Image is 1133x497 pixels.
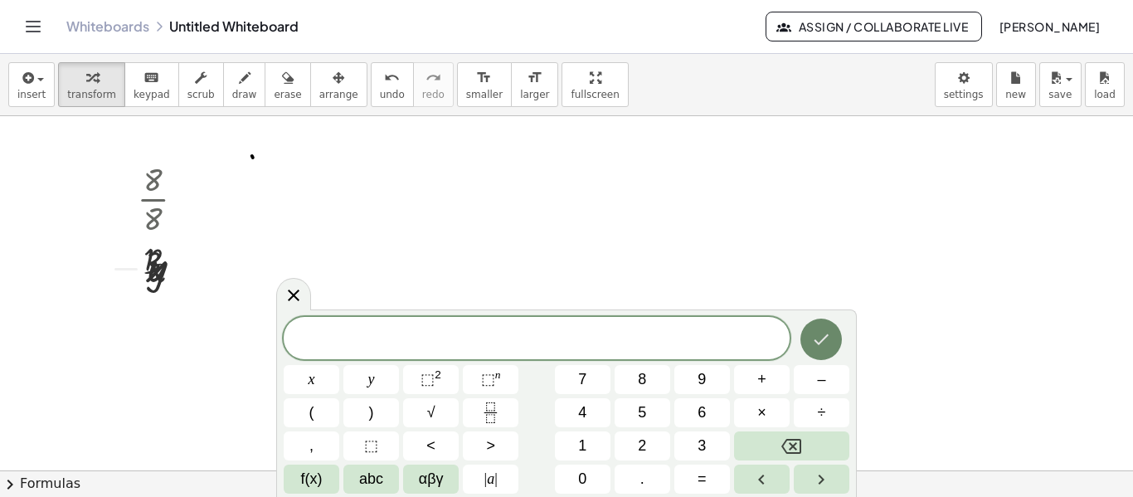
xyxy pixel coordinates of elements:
button: x [284,365,339,394]
button: 0 [555,465,610,494]
button: erase [265,62,310,107]
button: Placeholder [343,431,399,460]
button: new [996,62,1036,107]
button: insert [8,62,55,107]
span: 8 [638,368,646,391]
span: 3 [698,435,706,457]
button: fullscreen [562,62,628,107]
span: fullscreen [571,89,619,100]
button: redoredo [413,62,454,107]
button: Backspace [734,431,849,460]
button: Toggle navigation [20,13,46,40]
span: abc [359,468,383,490]
span: insert [17,89,46,100]
button: Functions [284,465,339,494]
i: format_size [527,68,542,88]
button: Equals [674,465,730,494]
button: Greek alphabet [403,465,459,494]
span: x [309,368,315,391]
span: ⬚ [364,435,378,457]
span: 4 [578,402,586,424]
button: format_sizesmaller [457,62,512,107]
span: Assign / Collaborate Live [780,19,968,34]
sup: n [495,368,501,381]
button: scrub [178,62,224,107]
button: arrange [310,62,367,107]
span: 0 [578,468,586,490]
span: redo [422,89,445,100]
button: ) [343,398,399,427]
button: undoundo [371,62,414,107]
button: save [1039,62,1082,107]
button: settings [935,62,993,107]
button: format_sizelarger [511,62,558,107]
button: Greater than [463,431,518,460]
span: , [309,435,314,457]
i: redo [425,68,441,88]
button: 2 [615,431,670,460]
button: 6 [674,398,730,427]
span: arrange [319,89,358,100]
button: Square root [403,398,459,427]
button: 9 [674,365,730,394]
span: scrub [187,89,215,100]
span: + [757,368,766,391]
button: . [615,465,670,494]
span: smaller [466,89,503,100]
button: 5 [615,398,670,427]
span: 5 [638,402,646,424]
button: y [343,365,399,394]
span: – [817,368,825,391]
i: format_size [476,68,492,88]
span: | [494,470,498,487]
button: Alphabet [343,465,399,494]
button: Assign / Collaborate Live [766,12,982,41]
span: settings [944,89,984,100]
span: > [486,435,495,457]
button: transform [58,62,125,107]
button: 4 [555,398,610,427]
button: Absolute value [463,465,518,494]
button: draw [223,62,266,107]
button: Squared [403,365,459,394]
span: ( [309,402,314,424]
span: save [1048,89,1072,100]
a: Whiteboards [66,18,149,35]
button: 8 [615,365,670,394]
span: 2 [638,435,646,457]
span: a [484,468,498,490]
span: draw [232,89,257,100]
button: Less than [403,431,459,460]
button: Superscript [463,365,518,394]
span: 9 [698,368,706,391]
span: ⬚ [421,371,435,387]
span: αβγ [419,468,444,490]
span: 7 [578,368,586,391]
button: keyboardkeypad [124,62,179,107]
button: Fraction [463,398,518,427]
span: . [640,468,644,490]
span: undo [380,89,405,100]
span: ÷ [818,402,826,424]
span: √ [427,402,435,424]
span: 1 [578,435,586,457]
sup: 2 [435,368,441,381]
span: y [368,368,375,391]
button: Divide [794,398,849,427]
span: erase [274,89,301,100]
i: undo [384,68,400,88]
span: ⬚ [481,371,495,387]
button: Right arrow [794,465,849,494]
button: [PERSON_NAME] [985,12,1113,41]
button: Done [800,319,842,360]
button: load [1085,62,1125,107]
span: = [698,468,707,490]
button: Minus [794,365,849,394]
span: × [757,402,766,424]
span: < [426,435,435,457]
span: load [1094,89,1116,100]
span: keypad [134,89,170,100]
button: 3 [674,431,730,460]
button: Plus [734,365,790,394]
button: 7 [555,365,610,394]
